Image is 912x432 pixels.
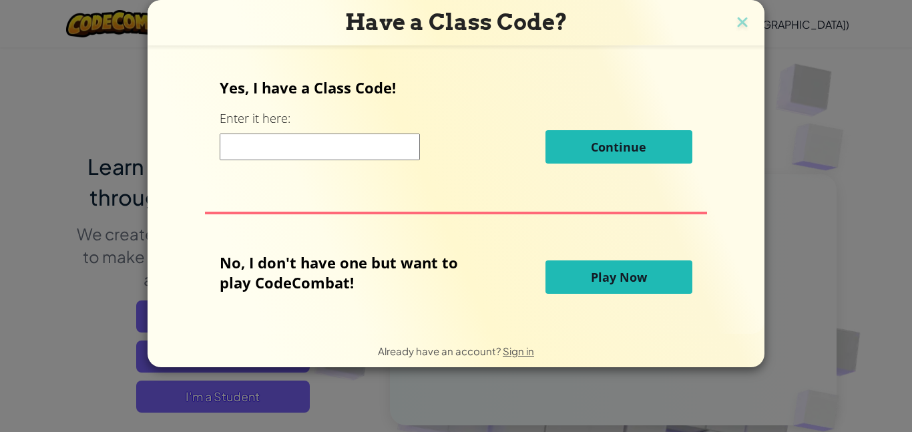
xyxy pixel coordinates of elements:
[220,110,290,127] label: Enter it here:
[545,260,692,294] button: Play Now
[503,345,534,357] a: Sign in
[734,13,751,33] img: close icon
[591,139,646,155] span: Continue
[591,269,647,285] span: Play Now
[378,345,503,357] span: Already have an account?
[220,252,478,292] p: No, I don't have one but want to play CodeCombat!
[345,9,567,35] span: Have a Class Code?
[545,130,692,164] button: Continue
[220,77,692,97] p: Yes, I have a Class Code!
